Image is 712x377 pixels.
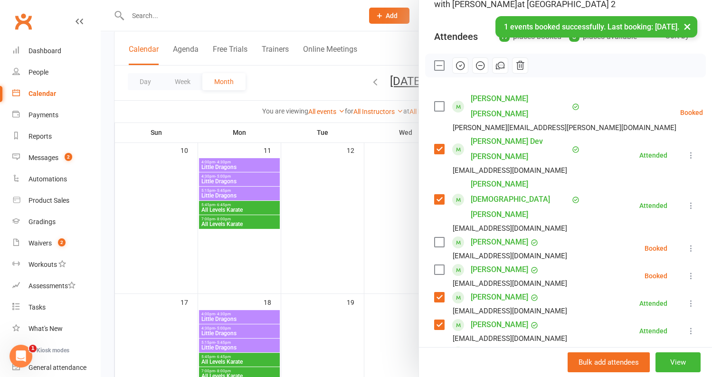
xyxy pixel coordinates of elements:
iframe: Intercom live chat [9,345,32,368]
div: [EMAIL_ADDRESS][DOMAIN_NAME] [453,250,567,262]
span: 1 [29,345,37,352]
a: [PERSON_NAME] [471,235,528,250]
button: Bulk add attendees [568,352,650,372]
a: Assessments [12,275,100,297]
a: People [12,62,100,83]
div: Tasks [28,303,46,311]
a: Product Sales [12,190,100,211]
span: 2 [58,238,66,246]
div: 1 events booked successfully. Last booking: [DATE]. [495,16,697,38]
div: What's New [28,325,63,332]
div: Gradings [28,218,56,226]
div: Automations [28,175,67,183]
a: [PERSON_NAME] [471,317,528,332]
a: Reports [12,126,100,147]
div: Messages [28,154,58,161]
div: Assessments [28,282,76,290]
span: 2 [65,153,72,161]
a: Dashboard [12,40,100,62]
div: [EMAIL_ADDRESS][DOMAIN_NAME] [453,222,567,235]
a: Workouts [12,254,100,275]
div: People [28,68,48,76]
div: Product Sales [28,197,69,204]
div: [EMAIL_ADDRESS][DOMAIN_NAME] [453,164,567,177]
a: [PERSON_NAME] [PERSON_NAME] [471,91,570,122]
a: Payments [12,104,100,126]
a: Automations [12,169,100,190]
div: Reports [28,132,52,140]
a: [PERSON_NAME] [471,290,528,305]
a: Clubworx [11,9,35,33]
div: [EMAIL_ADDRESS][DOMAIN_NAME] [453,305,567,317]
div: Workouts [28,261,57,268]
div: Dashboard [28,47,61,55]
div: [PERSON_NAME][EMAIL_ADDRESS][PERSON_NAME][DOMAIN_NAME] [453,122,676,134]
div: Booked [645,273,667,279]
div: Attended [639,328,667,334]
div: Attended [639,202,667,209]
a: [PERSON_NAME] [DEMOGRAPHIC_DATA][PERSON_NAME] [471,177,570,222]
button: View [655,352,701,372]
a: Messages 2 [12,147,100,169]
a: Waivers 2 [12,233,100,254]
div: Calendar [28,90,56,97]
a: [PERSON_NAME] Dev [PERSON_NAME] [471,134,570,164]
a: Calendar [12,83,100,104]
a: [PERSON_NAME] [471,262,528,277]
a: Gradings [12,211,100,233]
button: × [679,16,696,37]
a: [PERSON_NAME] [471,345,528,360]
div: [EMAIL_ADDRESS][DOMAIN_NAME] [453,277,567,290]
a: What's New [12,318,100,339]
div: Payments [28,111,58,119]
div: Booked [680,109,703,116]
div: General attendance [28,364,86,371]
div: Attended [639,300,667,307]
div: [EMAIL_ADDRESS][DOMAIN_NAME] [453,332,567,345]
div: Booked [645,245,667,252]
div: Attended [639,152,667,159]
a: Tasks [12,297,100,318]
div: Waivers [28,239,52,247]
